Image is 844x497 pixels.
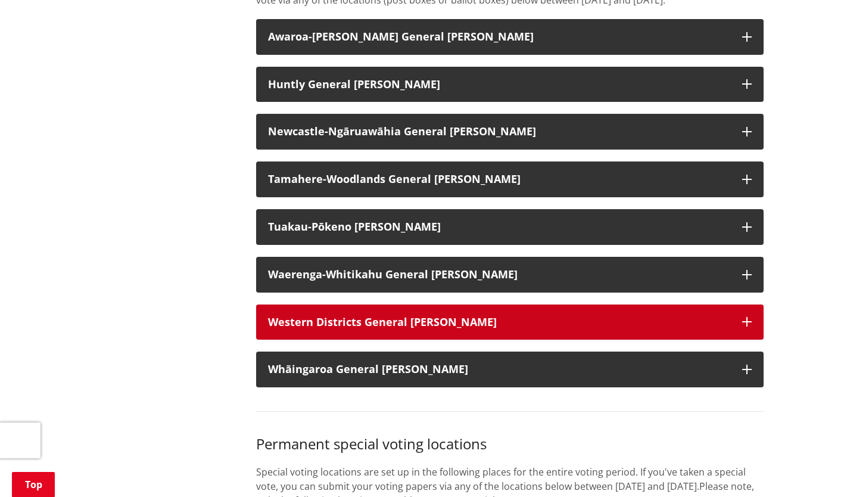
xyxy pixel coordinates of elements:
[268,267,518,281] strong: Waerenga-Whitikahu General [PERSON_NAME]
[256,67,764,102] button: Huntly General [PERSON_NAME]
[268,31,730,43] h3: Awaroa-[PERSON_NAME] General [PERSON_NAME]
[12,472,55,497] a: Top
[285,480,699,493] span: ou can submit your voting papers via any of the locations below between [DATE] and [DATE].
[256,257,764,293] button: Waerenga-Whitikahu General [PERSON_NAME]
[256,352,764,387] button: Whāingaroa General [PERSON_NAME]
[268,362,468,376] strong: Whāingaroa General [PERSON_NAME]
[256,305,764,340] button: Western Districts General [PERSON_NAME]
[268,79,730,91] h3: Huntly General [PERSON_NAME]
[268,172,521,186] strong: Tamahere-Woodlands General [PERSON_NAME]
[256,19,764,55] button: Awaroa-[PERSON_NAME] General [PERSON_NAME]
[268,124,536,138] strong: Newcastle-Ngāruawāhia General [PERSON_NAME]
[256,436,764,453] h3: Permanent special voting locations
[268,315,497,329] strong: Western Districts General [PERSON_NAME]
[256,161,764,197] button: Tamahere-Woodlands General [PERSON_NAME]
[256,209,764,245] button: Tuakau-Pōkeno [PERSON_NAME]
[256,114,764,150] button: Newcastle-Ngāruawāhia General [PERSON_NAME]
[268,221,730,233] h3: Tuakau-Pōkeno [PERSON_NAME]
